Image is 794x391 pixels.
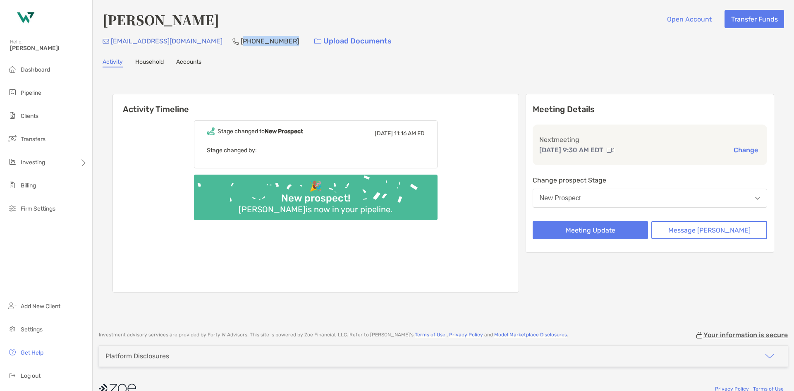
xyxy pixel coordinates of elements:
[21,136,45,143] span: Transfers
[533,221,648,239] button: Meeting Update
[415,332,445,338] a: Terms of Use
[651,221,767,239] button: Message [PERSON_NAME]
[7,301,17,311] img: add_new_client icon
[533,104,767,115] p: Meeting Details
[265,128,303,135] b: New Prospect
[21,303,60,310] span: Add New Client
[7,134,17,144] img: transfers icon
[105,352,169,360] div: Platform Disclosures
[241,36,299,46] p: [PHONE_NUMBER]
[765,351,775,361] img: icon arrow
[21,113,38,120] span: Clients
[103,58,123,67] a: Activity
[533,189,767,208] button: New Prospect
[703,331,788,339] p: Your information is secure
[7,203,17,213] img: firm-settings icon
[7,157,17,167] img: investing icon
[607,147,614,154] img: communication type
[539,145,603,155] p: [DATE] 9:30 AM EDT
[135,58,164,67] a: Household
[99,332,568,338] p: Investment advisory services are provided by Forty W Advisors . This site is powered by Zoe Finan...
[449,332,483,338] a: Privacy Policy
[21,326,43,333] span: Settings
[21,89,41,96] span: Pipeline
[494,332,567,338] a: Model Marketplace Disclosures
[10,3,40,33] img: Zoe Logo
[194,175,438,213] img: Confetti
[309,32,397,50] a: Upload Documents
[375,130,393,137] span: [DATE]
[394,130,425,137] span: 11:16 AM ED
[232,38,239,45] img: Phone Icon
[21,349,43,356] span: Get Help
[731,146,761,154] button: Change
[21,66,50,73] span: Dashboard
[7,324,17,334] img: settings icon
[111,36,222,46] p: [EMAIL_ADDRESS][DOMAIN_NAME]
[218,128,303,135] div: Stage changed to
[725,10,784,28] button: Transfer Funds
[207,145,425,156] p: Stage changed by:
[21,182,36,189] span: Billing
[7,370,17,380] img: logout icon
[539,134,761,145] p: Next meeting
[235,204,396,214] div: [PERSON_NAME] is now in your pipeline.
[7,87,17,97] img: pipeline icon
[207,127,215,135] img: Event icon
[306,180,325,192] div: 🎉
[21,205,55,212] span: Firm Settings
[660,10,718,28] button: Open Account
[540,194,581,202] div: New Prospect
[278,192,354,204] div: New prospect!
[10,45,87,52] span: [PERSON_NAME]!
[103,10,219,29] h4: [PERSON_NAME]
[7,110,17,120] img: clients icon
[755,197,760,200] img: Open dropdown arrow
[113,94,519,114] h6: Activity Timeline
[533,175,767,185] p: Change prospect Stage
[103,39,109,44] img: Email Icon
[7,347,17,357] img: get-help icon
[176,58,201,67] a: Accounts
[314,38,321,44] img: button icon
[21,159,45,166] span: Investing
[21,372,41,379] span: Log out
[7,64,17,74] img: dashboard icon
[7,180,17,190] img: billing icon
